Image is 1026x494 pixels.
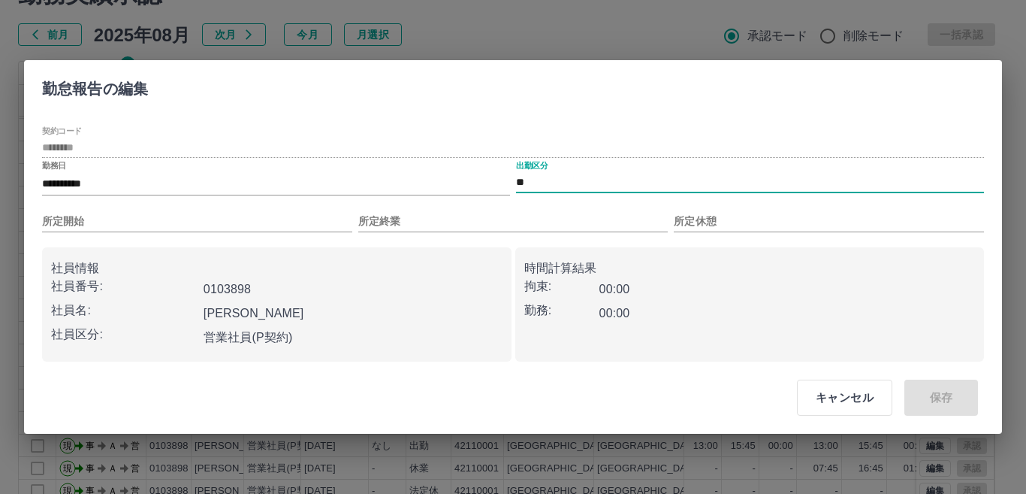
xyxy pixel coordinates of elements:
b: 営業社員(P契約) [204,331,293,344]
p: 社員名: [51,302,198,320]
b: 00:00 [599,307,630,320]
p: 社員情報 [51,259,502,277]
b: 0103898 [204,283,251,295]
h2: 勤怠報告の編集 [24,60,166,111]
p: 社員番号: [51,277,198,295]
label: 勤務日 [42,160,66,171]
p: 社員区分: [51,326,198,344]
label: 契約コード [42,126,82,137]
p: 時間計算結果 [524,259,976,277]
button: キャンセル [797,380,892,416]
b: [PERSON_NAME] [204,307,304,320]
p: 勤務: [524,302,599,320]
label: 出勤区分 [516,160,548,171]
p: 拘束: [524,277,599,295]
b: 00:00 [599,283,630,295]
